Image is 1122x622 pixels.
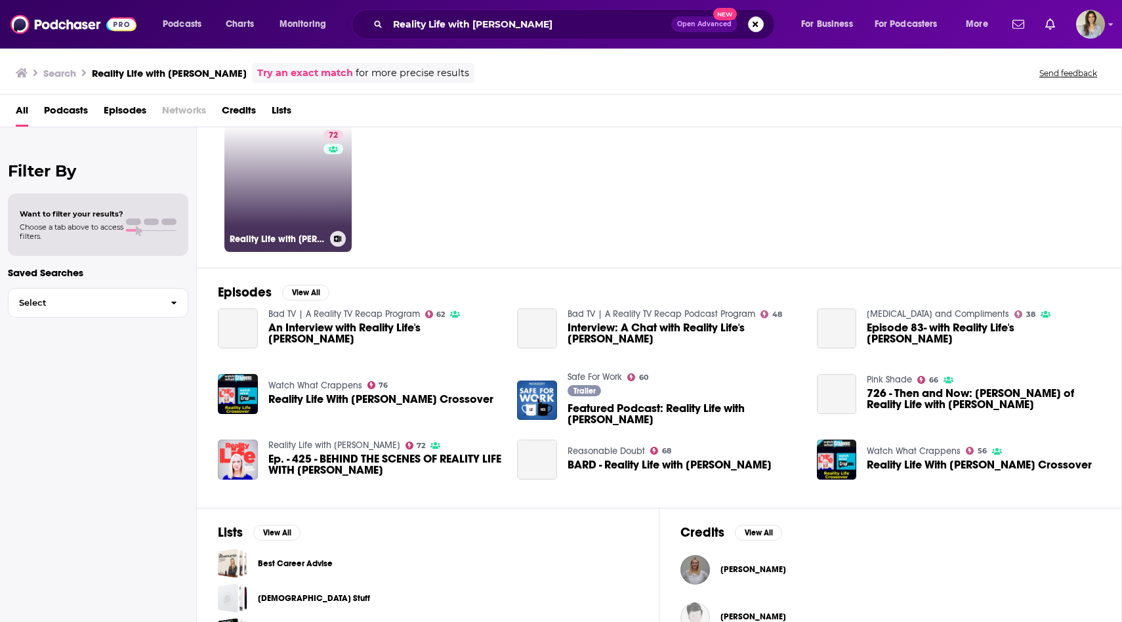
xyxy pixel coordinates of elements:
[866,14,957,35] button: open menu
[222,100,256,127] a: Credits
[20,209,123,218] span: Want to filter your results?
[162,100,206,127] span: Networks
[218,583,247,613] span: Christian Stuff
[218,374,258,414] img: Reality Life With Kate Casey Crossover
[8,288,188,318] button: Select
[817,308,857,348] a: Episode 83- with Reality Life's Kate Casey
[272,100,291,127] a: Lists
[268,440,400,451] a: Reality Life with Kate Casey
[568,403,801,425] a: Featured Podcast: Reality Life with Kate Casey
[8,161,188,180] h2: Filter By
[329,129,338,142] span: 72
[867,388,1100,410] a: 726 - Then and Now: Kate Casey of Reality Life with Kate Casey
[680,555,710,585] img: Kate Casey
[163,15,201,33] span: Podcasts
[218,284,329,301] a: EpisodesView All
[367,381,388,389] a: 76
[323,130,343,140] a: 72
[268,394,493,405] span: Reality Life With [PERSON_NAME] Crossover
[226,15,254,33] span: Charts
[792,14,869,35] button: open menu
[817,374,857,414] a: 726 - Then and Now: Kate Casey of Reality Life with Kate Casey
[16,100,28,127] a: All
[671,16,738,32] button: Open AdvancedNew
[356,66,469,81] span: for more precise results
[218,440,258,480] img: Ep. - 425 - BEHIND THE SCENES OF REALITY LIFE WITH KATE CASEY
[720,564,786,575] a: Kate Casey
[662,448,671,454] span: 68
[568,459,772,470] span: BARD - Reality Life with [PERSON_NAME]
[268,308,420,320] a: Bad TV | A Reality TV Recap Program
[677,21,732,28] span: Open Advanced
[867,459,1092,470] span: Reality Life With [PERSON_NAME] Crossover
[867,388,1100,410] span: 726 - Then and Now: [PERSON_NAME] of Reality Life with [PERSON_NAME]
[568,322,801,344] a: Interview: A Chat with Reality Life's Kate Casey
[573,387,596,395] span: Trailer
[217,14,262,35] a: Charts
[218,284,272,301] h2: Episodes
[720,612,786,622] a: Steve Stauff
[966,447,987,455] a: 56
[1035,68,1101,79] button: Send feedback
[388,14,671,35] input: Search podcasts, credits, & more...
[680,549,1100,591] button: Kate CaseyKate Casey
[801,15,853,33] span: For Business
[92,67,247,79] h3: Reality Life with [PERSON_NAME]
[20,222,123,241] span: Choose a tab above to access filters.
[268,322,502,344] span: An Interview with Reality Life's [PERSON_NAME]
[680,524,724,541] h2: Credits
[218,308,258,348] a: An Interview with Reality Life's Kate Casey
[568,446,645,457] a: Reasonable Doubt
[224,125,352,252] a: 72Reality Life with [PERSON_NAME]
[867,459,1092,470] a: Reality Life With Kate Casey Crossover
[966,15,988,33] span: More
[268,380,362,391] a: Watch What Crappens
[978,448,987,454] span: 56
[875,15,938,33] span: For Podcasters
[253,525,301,541] button: View All
[867,308,1009,320] a: Adderall and Compliments
[270,14,343,35] button: open menu
[760,310,782,318] a: 48
[280,15,326,33] span: Monitoring
[867,322,1100,344] span: Episode 83- with Reality Life's [PERSON_NAME]
[268,453,502,476] span: Ep. - 425 - BEHIND THE SCENES OF REALITY LIFE WITH [PERSON_NAME]
[817,440,857,480] a: Reality Life With Kate Casey Crossover
[379,383,388,388] span: 76
[568,308,755,320] a: Bad TV | A Reality TV Recap Podcast Program
[258,591,370,606] a: [DEMOGRAPHIC_DATA] Stuff
[568,371,622,383] a: Safe For Work
[268,453,502,476] a: Ep. - 425 - BEHIND THE SCENES OF REALITY LIFE WITH KATE CASEY
[650,447,671,455] a: 68
[104,100,146,127] span: Episodes
[405,442,426,449] a: 72
[218,549,247,578] a: Best Career Advise
[957,14,1005,35] button: open menu
[268,394,493,405] a: Reality Life With Kate Casey Crossover
[517,440,557,480] a: BARD - Reality Life with Kate Casey
[568,459,772,470] a: BARD - Reality Life with Kate Casey
[735,525,782,541] button: View All
[218,524,243,541] h2: Lists
[10,12,136,37] a: Podchaser - Follow, Share and Rate Podcasts
[230,234,325,245] h3: Reality Life with [PERSON_NAME]
[44,100,88,127] a: Podcasts
[1007,13,1029,35] a: Show notifications dropdown
[720,564,786,575] span: [PERSON_NAME]
[268,322,502,344] a: An Interview with Reality Life's Kate Casey
[639,375,648,381] span: 60
[154,14,218,35] button: open menu
[218,524,301,541] a: ListsView All
[8,266,188,279] p: Saved Searches
[1026,312,1035,318] span: 38
[929,377,938,383] span: 66
[1014,310,1035,318] a: 38
[1040,13,1060,35] a: Show notifications dropdown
